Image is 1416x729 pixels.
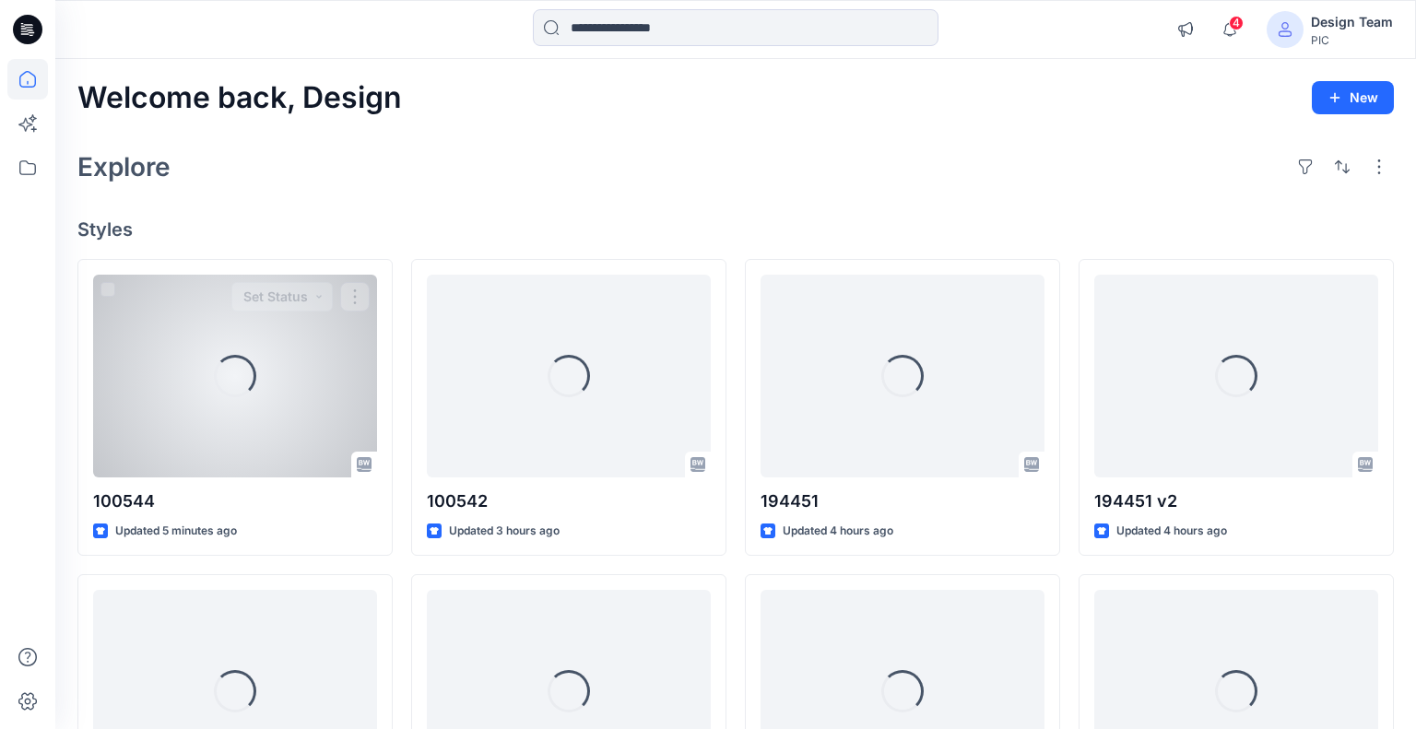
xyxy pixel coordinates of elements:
p: Updated 4 hours ago [1116,522,1227,541]
h2: Welcome back, Design [77,81,402,115]
h2: Explore [77,152,171,182]
div: PIC [1311,33,1393,47]
p: 100544 [93,488,377,514]
p: Updated 4 hours ago [783,522,893,541]
span: 4 [1229,16,1244,30]
h4: Styles [77,218,1394,241]
div: Design Team [1311,11,1393,33]
p: Updated 3 hours ago [449,522,560,541]
p: Updated 5 minutes ago [115,522,237,541]
svg: avatar [1278,22,1292,37]
p: 194451 [761,488,1044,514]
button: New [1312,81,1394,114]
p: 100542 [427,488,711,514]
p: 194451 v2 [1094,488,1378,514]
